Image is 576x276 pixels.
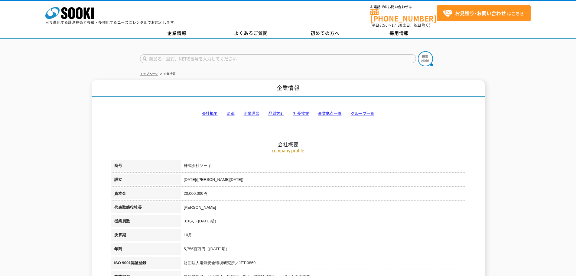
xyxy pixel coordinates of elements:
a: 企業情報 [140,29,214,38]
th: 資本金 [111,188,181,201]
th: ISO 9001認証登録 [111,257,181,271]
td: [PERSON_NAME] [181,201,465,215]
td: 財団法人電気安全環境研究所／JET-0869 [181,257,465,271]
a: 社長挨拶 [293,111,309,116]
td: 10月 [181,229,465,243]
span: 8:50 [379,22,388,28]
span: 17:30 [392,22,402,28]
a: [PHONE_NUMBER] [370,9,437,22]
p: company profile [111,147,465,154]
th: 年商 [111,243,181,257]
a: 事業拠点一覧 [318,111,342,116]
p: 日々進化する計測技術と多種・多様化するニーズにレンタルでお応えします。 [45,21,178,24]
td: [DATE]([PERSON_NAME][DATE]) [181,174,465,188]
th: 代表取締役社長 [111,201,181,215]
h2: 会社概要 [111,81,465,148]
a: 初めての方へ [288,29,362,38]
td: 株式会社ソーキ [181,160,465,174]
a: トップページ [140,72,158,75]
a: 品質方針 [268,111,284,116]
img: btn_search.png [418,51,433,66]
a: 採用情報 [362,29,436,38]
td: 20,000,000円 [181,188,465,201]
strong: お見積り･お問い合わせ [455,9,506,17]
span: お電話でのお問い合わせは [370,5,437,9]
a: 沿革 [227,111,235,116]
span: はこちら [443,9,524,18]
th: 決算期 [111,229,181,243]
h1: 企業情報 [92,80,485,97]
th: 設立 [111,174,181,188]
th: 従業員数 [111,215,181,229]
span: (平日 ～ 土日、祝日除く) [370,22,430,28]
a: グループ一覧 [351,111,374,116]
a: よくあるご質問 [214,29,288,38]
a: お見積り･お問い合わせはこちら [437,5,531,21]
li: 企業情報 [159,71,176,77]
input: 商品名、型式、NETIS番号を入力してください [140,54,416,63]
span: 初めての方へ [311,30,340,36]
th: 商号 [111,160,181,174]
a: 会社概要 [202,111,218,116]
a: 企業理念 [244,111,259,116]
td: 5,756百万円（[DATE]期） [181,243,465,257]
td: 310人（[DATE]期） [181,215,465,229]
